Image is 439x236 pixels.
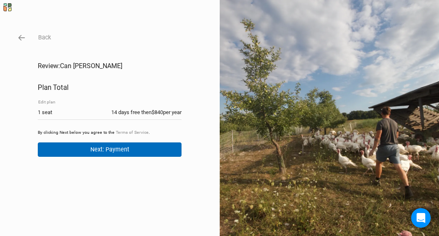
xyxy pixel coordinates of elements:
h2: Plan Total [38,83,182,92]
button: Back [38,33,51,42]
h1: Review: Can [PERSON_NAME] [38,62,182,70]
p: By clicking Next below you agree to the . [38,130,182,136]
button: Edit plan [38,99,56,106]
div: 1 seat [38,109,52,116]
a: Terms of Service [116,130,149,135]
button: Next: Payment [38,142,182,157]
iframe: Intercom live chat [411,208,431,228]
div: 14 days free then $840 per year [111,109,182,116]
